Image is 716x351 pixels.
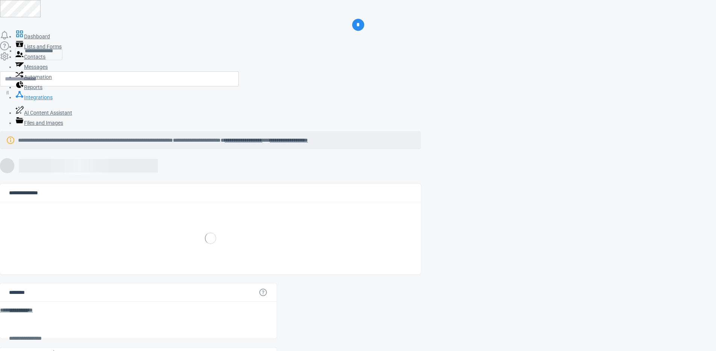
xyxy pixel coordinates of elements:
span: Lists and Forms [24,44,62,50]
span: Reports [24,84,42,90]
span: Dashboard [24,33,50,39]
span: Contacts [24,54,45,60]
a: Files and Images [15,120,63,126]
a: Messages [15,64,48,70]
a: Lists and Forms [15,44,62,50]
a: Reports [15,84,42,90]
a: Dashboard [15,33,50,39]
span: AI Content Assistant [24,110,72,116]
a: Automation [15,74,52,80]
span: Messages [24,64,48,70]
a: AI Content Assistant [15,110,72,116]
span: Integrations [24,94,53,100]
a: Contacts [15,54,45,60]
a: Integrations [15,94,53,100]
span: Automation [24,74,52,80]
span: Files and Images [24,120,63,126]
